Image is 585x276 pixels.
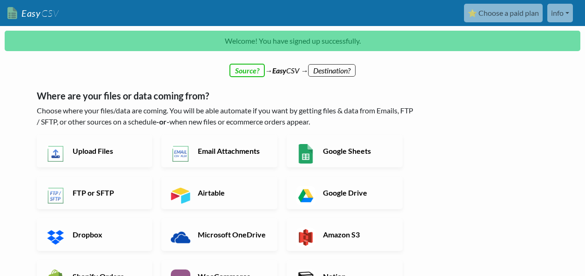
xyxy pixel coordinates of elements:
[161,135,277,167] a: Email Attachments
[37,105,416,127] p: Choose where your files/data are coming. You will be able automate if you want by getting files &...
[287,218,403,251] a: Amazon S3
[37,177,153,209] a: FTP or SFTP
[27,56,558,76] div: → CSV →
[547,4,573,22] a: info
[46,186,66,205] img: FTP or SFTP App & API
[171,228,190,247] img: Microsoft OneDrive App & API
[296,228,316,247] img: Amazon S3 App & API
[70,188,143,197] h6: FTP or SFTP
[296,186,316,205] img: Google Drive App & API
[171,144,190,164] img: Email New CSV or XLSX File App & API
[46,144,66,164] img: Upload Files App & API
[321,188,394,197] h6: Google Drive
[464,4,543,22] a: ⭐ Choose a paid plan
[287,135,403,167] a: Google Sheets
[171,186,190,205] img: Airtable App & API
[287,177,403,209] a: Google Drive
[7,4,59,23] a: EasyCSV
[161,218,277,251] a: Microsoft OneDrive
[195,230,269,239] h6: Microsoft OneDrive
[5,31,580,51] p: Welcome! You have signed up successfully.
[321,230,394,239] h6: Amazon S3
[156,117,169,126] b: -or-
[46,228,66,247] img: Dropbox App & API
[40,7,59,19] span: CSV
[37,90,416,101] h5: Where are your files or data coming from?
[70,146,143,155] h6: Upload Files
[70,230,143,239] h6: Dropbox
[161,177,277,209] a: Airtable
[321,146,394,155] h6: Google Sheets
[195,188,269,197] h6: Airtable
[37,218,153,251] a: Dropbox
[195,146,269,155] h6: Email Attachments
[296,144,316,164] img: Google Sheets App & API
[37,135,153,167] a: Upload Files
